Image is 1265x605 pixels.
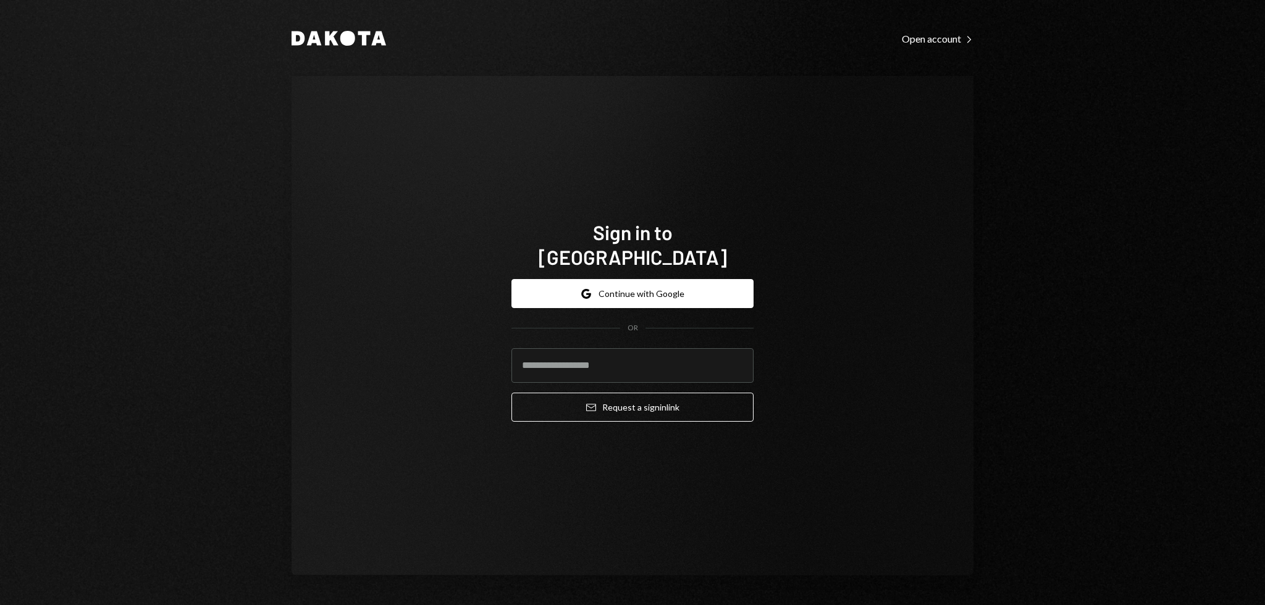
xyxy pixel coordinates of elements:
[628,323,638,333] div: OR
[902,31,973,45] a: Open account
[511,393,754,422] button: Request a signinlink
[511,220,754,269] h1: Sign in to [GEOGRAPHIC_DATA]
[902,33,973,45] div: Open account
[511,279,754,308] button: Continue with Google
